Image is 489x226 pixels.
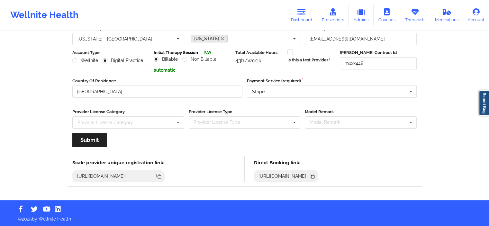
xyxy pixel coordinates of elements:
[77,120,133,125] div: Provider License Category
[103,58,143,63] label: Digital Practice
[308,119,349,126] div: Model Remark
[317,5,349,26] a: Prescribers
[75,173,128,179] div: [URL][DOMAIN_NAME]
[72,133,107,147] button: Submit
[72,78,242,84] label: Country Of Residence
[72,160,165,166] h5: Scale provider unique registration link:
[154,57,178,62] label: Billable
[235,50,283,56] label: Total Available Hours
[247,78,417,84] label: Payment Service (required)
[340,50,417,56] label: [PERSON_NAME] Contract Id
[192,119,249,126] div: Provider License Type
[286,5,317,26] a: Dashboard
[154,50,198,56] label: Initial Therapy Session
[191,35,228,42] a: [US_STATE]
[252,89,265,94] div: Stripe
[305,33,417,45] input: Email
[287,57,330,63] label: Is this a test Provider?
[256,173,309,179] div: [URL][DOMAIN_NAME]
[72,50,149,56] label: Account Type
[189,109,301,115] label: Provider License Type
[305,109,417,115] label: Model Remark
[340,57,417,69] input: Deel Contract Id
[204,50,212,56] p: PAY
[154,67,231,73] p: automatic
[463,5,489,26] a: Account
[77,37,152,41] div: [US_STATE] - [GEOGRAPHIC_DATA]
[182,57,216,62] label: Non Billable
[400,5,430,26] a: Therapists
[374,5,400,26] a: Coaches
[235,57,283,64] div: 43h/week
[72,109,184,115] label: Provider License Category
[254,160,318,166] h5: Direct Booking link:
[479,90,489,116] a: Report Bug
[349,5,374,26] a: Admins
[14,211,475,222] p: © 2025 by Wellnite Health
[72,58,98,63] label: Wellnite
[430,5,463,26] a: Medications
